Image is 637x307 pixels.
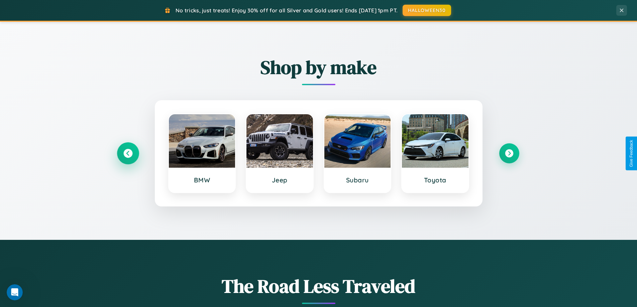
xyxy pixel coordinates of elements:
[409,176,462,184] h3: Toyota
[331,176,384,184] h3: Subaru
[403,5,451,16] button: HALLOWEEN30
[176,7,398,14] span: No tricks, just treats! Enjoy 30% off for all Silver and Gold users! Ends [DATE] 1pm PT.
[7,284,23,300] iframe: Intercom live chat
[176,176,229,184] h3: BMW
[118,273,519,299] h1: The Road Less Traveled
[253,176,306,184] h3: Jeep
[118,54,519,80] h2: Shop by make
[629,140,634,167] div: Give Feedback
